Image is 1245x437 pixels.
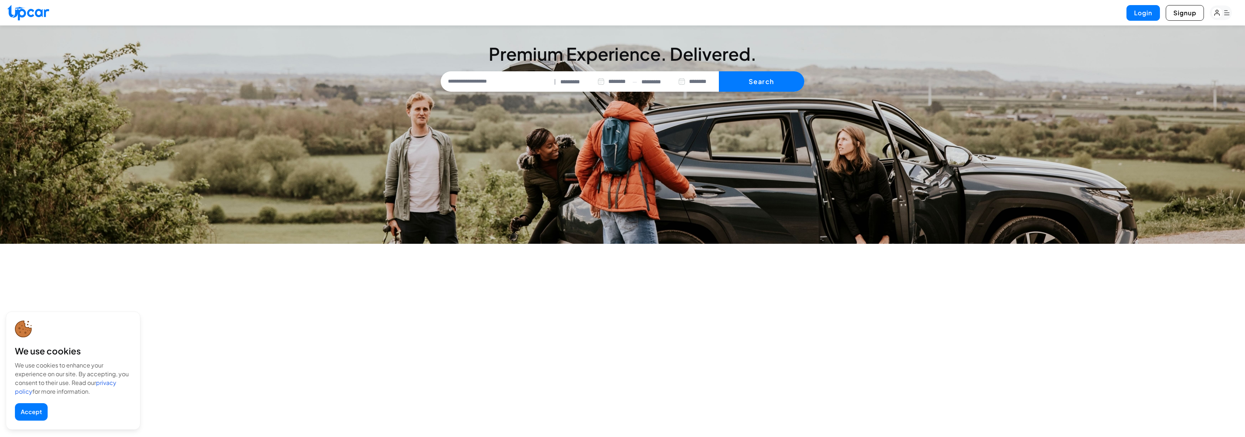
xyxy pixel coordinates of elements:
button: Search [719,71,804,92]
button: Accept [15,403,48,421]
div: We use cookies to enhance your experience on our site. By accepting, you consent to their use. Re... [15,361,131,396]
img: cookie-icon.svg [15,321,32,338]
button: Login [1126,5,1160,21]
span: | [554,78,556,86]
div: We use cookies [15,345,131,357]
span: — [632,78,637,86]
img: Upcar Logo [7,5,49,20]
h3: Premium Experience. Delivered. [441,45,804,63]
button: Signup [1166,5,1204,21]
